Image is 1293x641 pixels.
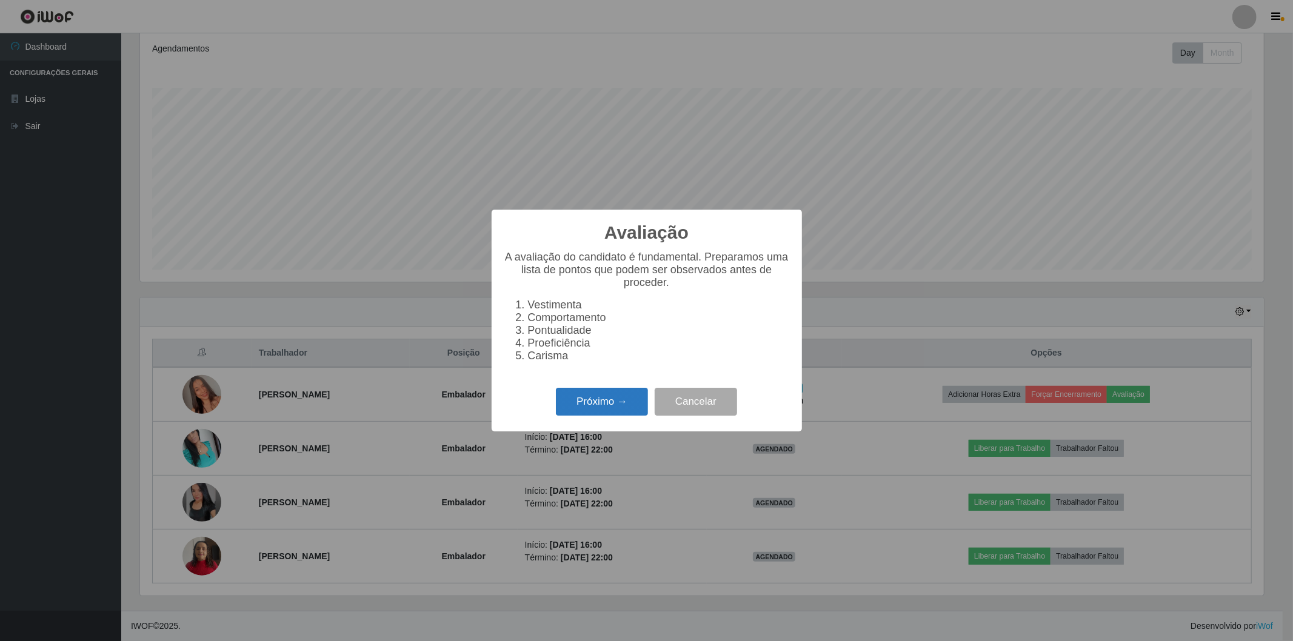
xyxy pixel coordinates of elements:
button: Próximo → [556,388,648,416]
li: Proeficiência [528,337,790,350]
p: A avaliação do candidato é fundamental. Preparamos uma lista de pontos que podem ser observados a... [504,251,790,289]
h2: Avaliação [604,222,689,244]
li: Comportamento [528,311,790,324]
button: Cancelar [655,388,737,416]
li: Vestimenta [528,299,790,311]
li: Carisma [528,350,790,362]
li: Pontualidade [528,324,790,337]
